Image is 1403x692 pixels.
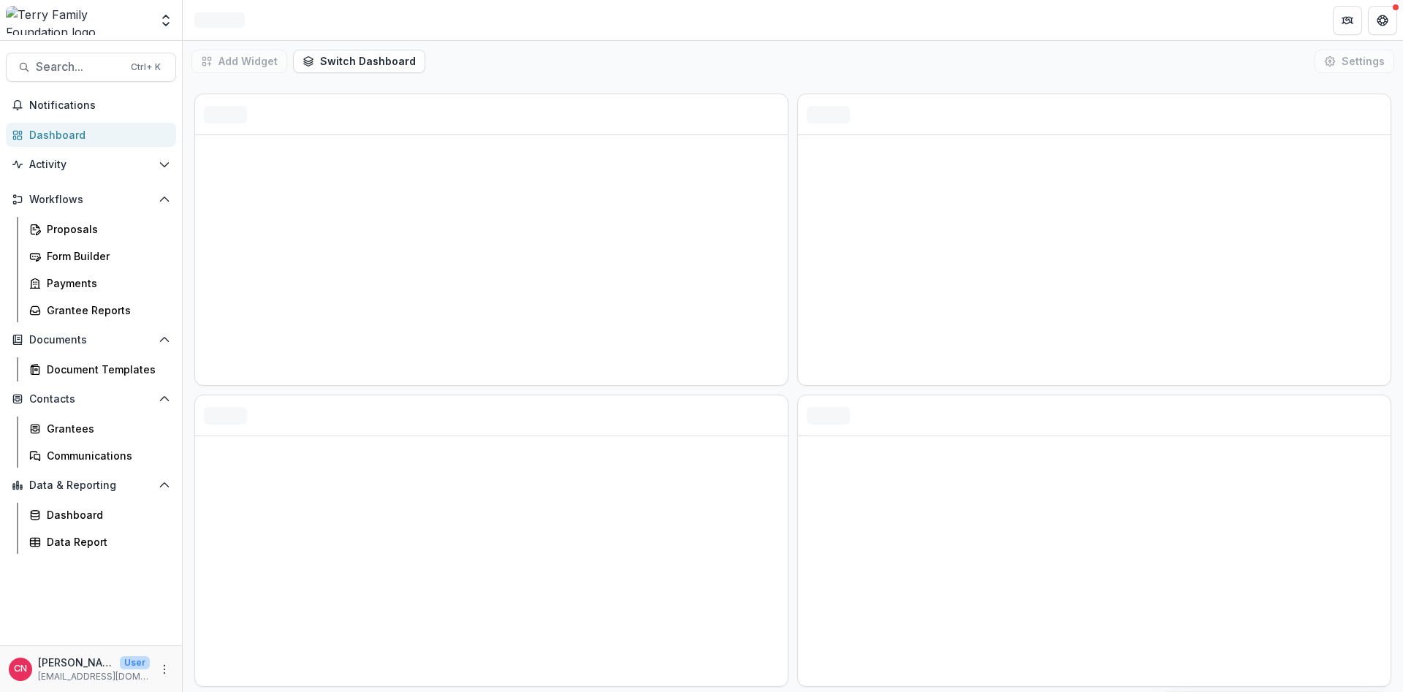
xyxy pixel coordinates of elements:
span: Search... [36,60,122,74]
div: Dashboard [47,507,164,522]
button: Open Documents [6,328,176,351]
a: Communications [23,444,176,468]
button: Open Contacts [6,387,176,411]
button: Search... [6,53,176,82]
span: Contacts [29,393,153,406]
p: [EMAIL_ADDRESS][DOMAIN_NAME] [38,670,150,683]
button: More [156,661,173,678]
button: Open Workflows [6,188,176,211]
div: Carol Nieves [14,664,27,674]
div: Data Report [47,534,164,550]
button: Open entity switcher [156,6,176,35]
p: [PERSON_NAME] [38,655,114,670]
button: Open Data & Reporting [6,474,176,497]
a: Proposals [23,217,176,241]
div: Dashboard [29,127,164,142]
span: Activity [29,159,153,171]
span: Documents [29,334,153,346]
p: User [120,656,150,669]
div: Grantee Reports [47,303,164,318]
a: Data Report [23,530,176,554]
div: Payments [47,275,164,291]
nav: breadcrumb [189,9,251,31]
span: Workflows [29,194,153,206]
a: Dashboard [6,123,176,147]
div: Proposals [47,221,164,237]
div: Grantees [47,421,164,436]
a: Dashboard [23,503,176,527]
button: Settings [1315,50,1394,73]
div: Ctrl + K [128,59,164,75]
a: Grantees [23,417,176,441]
button: Add Widget [191,50,287,73]
span: Notifications [29,99,170,112]
a: Document Templates [23,357,176,381]
a: Payments [23,271,176,295]
span: Data & Reporting [29,479,153,492]
a: Form Builder [23,244,176,268]
button: Get Help [1368,6,1397,35]
div: Document Templates [47,362,164,377]
button: Partners [1333,6,1362,35]
button: Switch Dashboard [293,50,425,73]
button: Notifications [6,94,176,117]
a: Grantee Reports [23,298,176,322]
div: Form Builder [47,248,164,264]
img: Terry Family Foundation logo [6,6,150,35]
button: Open Activity [6,153,176,176]
div: Communications [47,448,164,463]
